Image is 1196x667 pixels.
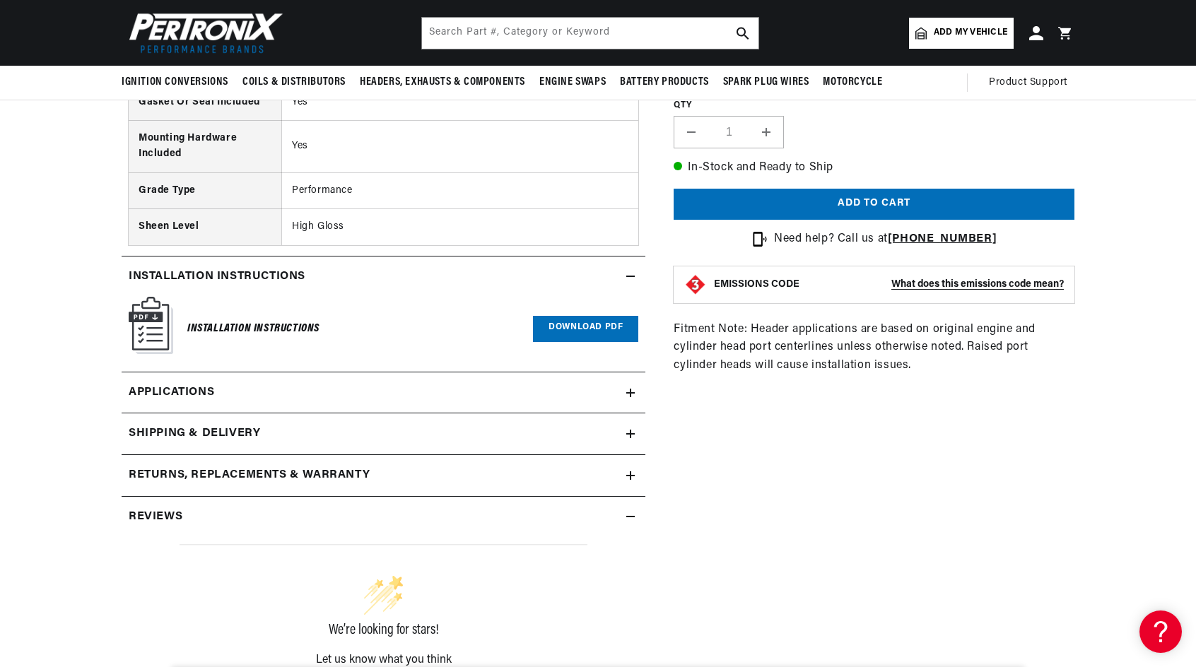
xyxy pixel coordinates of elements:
[989,75,1067,90] span: Product Support
[674,159,1074,177] p: In-Stock and Ready to Ship
[129,384,214,402] span: Applications
[242,75,346,90] span: Coils & Distributors
[684,273,707,296] img: Emissions code
[180,623,587,637] div: We’re looking for stars!
[674,189,1074,220] button: Add to cart
[122,256,645,297] summary: Installation instructions
[823,75,882,90] span: Motorcycle
[281,120,638,172] td: Yes
[129,297,173,354] img: Instruction Manual
[122,497,645,538] summary: Reviews
[281,209,638,245] td: High Gloss
[129,268,305,286] h2: Installation instructions
[122,455,645,496] summary: Returns, Replacements & Warranty
[714,279,799,290] strong: EMISSIONS CODE
[714,278,1064,291] button: EMISSIONS CODEWhat does this emissions code mean?
[674,100,1074,112] label: QTY
[187,319,319,338] h6: Installation Instructions
[620,75,709,90] span: Battery Products
[723,75,809,90] span: Spark Plug Wires
[934,26,1007,40] span: Add my vehicle
[613,66,716,99] summary: Battery Products
[129,120,281,172] th: Mounting Hardware Included
[989,66,1074,100] summary: Product Support
[122,8,284,57] img: Pertronix
[122,413,645,454] summary: Shipping & Delivery
[129,209,281,245] th: Sheen Level
[129,84,281,120] th: Gasket Or Seal Included
[129,172,281,208] th: Grade Type
[816,66,889,99] summary: Motorcycle
[129,425,260,443] h2: Shipping & Delivery
[727,18,758,49] button: search button
[180,654,587,666] div: Let us know what you think
[281,172,638,208] td: Performance
[422,18,758,49] input: Search Part #, Category or Keyword
[774,230,997,249] p: Need help? Call us at
[888,233,997,244] a: [PHONE_NUMBER]
[533,316,638,342] a: Download PDF
[129,466,370,485] h2: Returns, Replacements & Warranty
[909,18,1014,49] a: Add my vehicle
[716,66,816,99] summary: Spark Plug Wires
[235,66,353,99] summary: Coils & Distributors
[129,508,182,526] h2: Reviews
[122,372,645,414] a: Applications
[891,279,1064,290] strong: What does this emissions code mean?
[353,66,532,99] summary: Headers, Exhausts & Components
[539,75,606,90] span: Engine Swaps
[281,84,638,120] td: Yes
[360,75,525,90] span: Headers, Exhausts & Components
[122,66,235,99] summary: Ignition Conversions
[122,75,228,90] span: Ignition Conversions
[532,66,613,99] summary: Engine Swaps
